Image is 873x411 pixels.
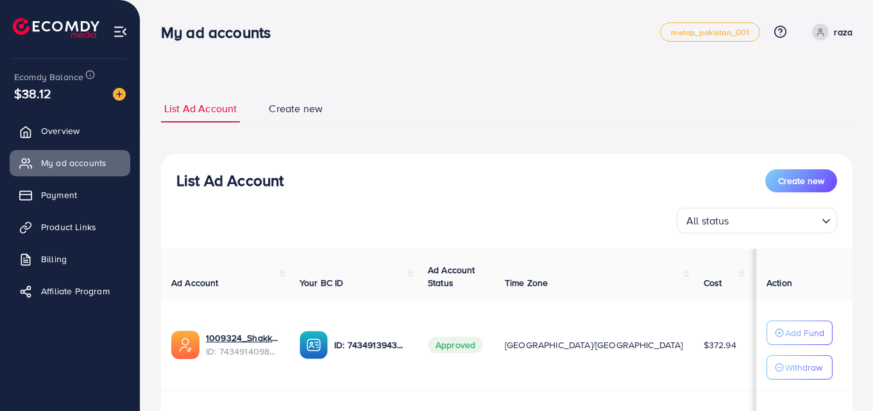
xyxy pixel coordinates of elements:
[171,276,219,289] span: Ad Account
[505,339,683,351] span: [GEOGRAPHIC_DATA]/[GEOGRAPHIC_DATA]
[733,209,817,230] input: Search for option
[41,189,77,201] span: Payment
[206,331,279,358] div: <span class='underline'>1009324_Shakka_1731075849517</span></br>7434914098950799361
[113,24,128,39] img: menu
[14,71,83,83] span: Ecomdy Balance
[834,24,852,40] p: raza
[807,24,852,40] a: raza
[785,325,824,340] p: Add Fund
[767,276,792,289] span: Action
[164,101,237,116] span: List Ad Account
[300,331,328,359] img: ic-ba-acc.ded83a64.svg
[10,182,130,208] a: Payment
[171,331,199,359] img: ic-ads-acc.e4c84228.svg
[41,253,67,265] span: Billing
[704,339,736,351] span: $372.94
[41,156,106,169] span: My ad accounts
[818,353,863,401] iframe: Chat
[161,23,281,42] h3: My ad accounts
[41,221,96,233] span: Product Links
[765,169,837,192] button: Create new
[10,214,130,240] a: Product Links
[428,337,483,353] span: Approved
[671,28,749,37] span: metap_pakistan_001
[785,360,822,375] p: Withdraw
[505,276,548,289] span: Time Zone
[41,124,80,137] span: Overview
[41,285,110,298] span: Affiliate Program
[176,171,284,190] h3: List Ad Account
[10,246,130,272] a: Billing
[113,88,126,101] img: image
[677,208,837,233] div: Search for option
[14,84,51,103] span: $38.12
[206,331,279,344] a: 1009324_Shakka_1731075849517
[334,337,407,353] p: ID: 7434913943245914129
[778,174,824,187] span: Create new
[10,150,130,176] a: My ad accounts
[767,321,833,345] button: Add Fund
[269,101,323,116] span: Create new
[13,18,99,38] img: logo
[10,278,130,304] a: Affiliate Program
[767,355,833,380] button: Withdraw
[704,276,722,289] span: Cost
[10,118,130,144] a: Overview
[428,264,475,289] span: Ad Account Status
[684,212,732,230] span: All status
[206,345,279,358] span: ID: 7434914098950799361
[300,276,344,289] span: Your BC ID
[660,22,760,42] a: metap_pakistan_001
